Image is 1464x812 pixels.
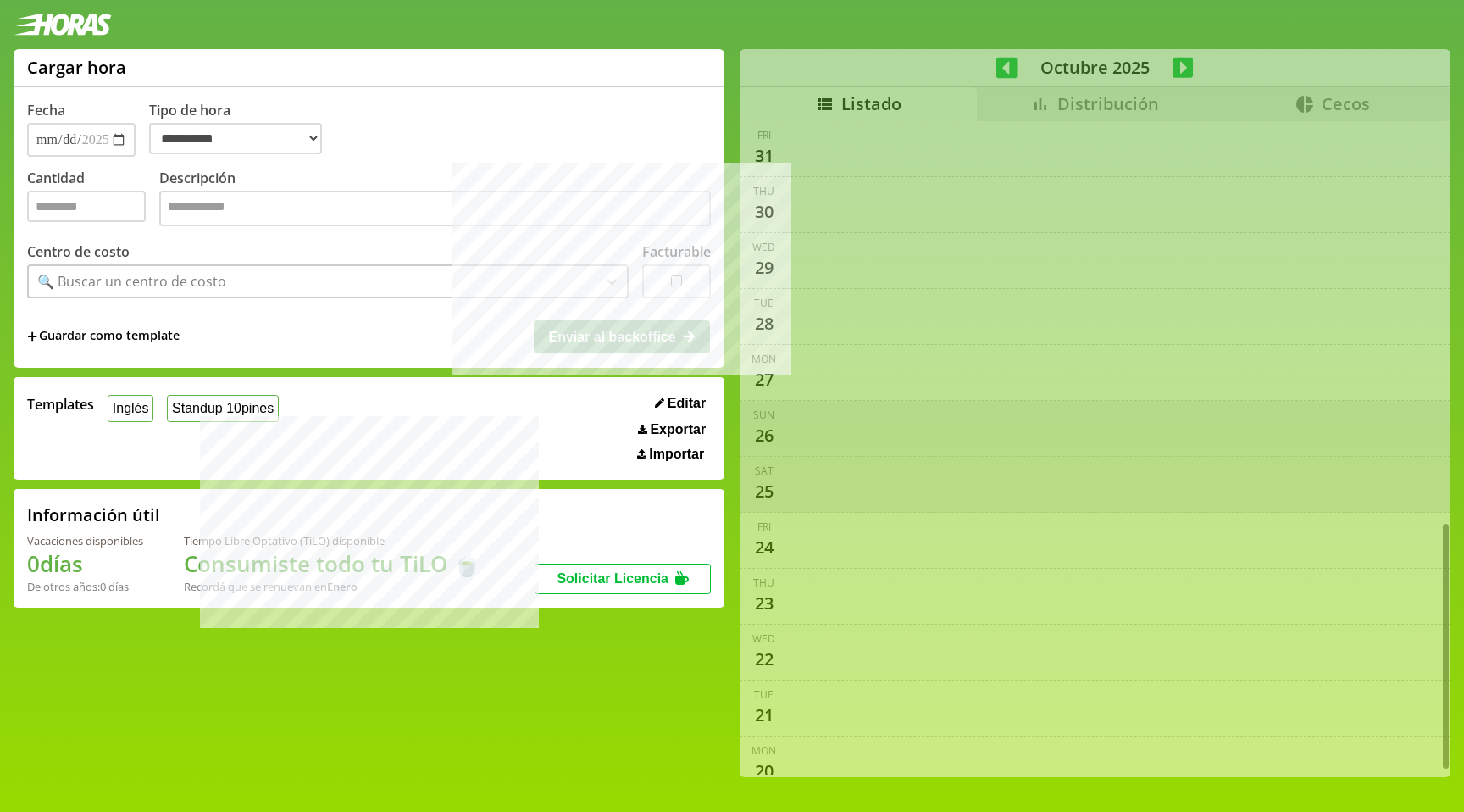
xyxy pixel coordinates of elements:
button: Inglés [108,395,153,421]
label: Facturable [642,242,711,261]
button: Standup 10pines [167,395,279,421]
span: +Guardar como template [27,327,180,346]
button: Exportar [633,421,711,438]
b: Enero [327,579,358,594]
span: + [27,327,37,346]
textarea: Descripción [159,191,711,226]
h1: Consumiste todo tu TiLO 🍵 [184,548,480,579]
img: logotipo [14,14,112,36]
h1: Cargar hora [27,56,126,79]
label: Tipo de hora [149,101,335,157]
div: Tiempo Libre Optativo (TiLO) disponible [184,533,480,548]
h2: Información útil [27,503,160,526]
input: Cantidad [27,191,146,222]
div: Recordá que se renuevan en [184,579,480,594]
span: Solicitar Licencia [557,571,668,586]
div: Vacaciones disponibles [27,533,143,548]
button: Solicitar Licencia [535,564,711,594]
div: 🔍 Buscar un centro de costo [37,272,226,291]
label: Centro de costo [27,242,130,261]
button: Editar [650,395,711,412]
span: Importar [649,447,704,462]
div: De otros años: 0 días [27,579,143,594]
span: Editar [668,396,706,411]
label: Fecha [27,101,65,120]
label: Cantidad [27,169,159,231]
span: Exportar [650,422,706,437]
span: Templates [27,395,94,414]
select: Tipo de hora [149,123,322,154]
label: Descripción [159,169,711,231]
h1: 0 días [27,548,143,579]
